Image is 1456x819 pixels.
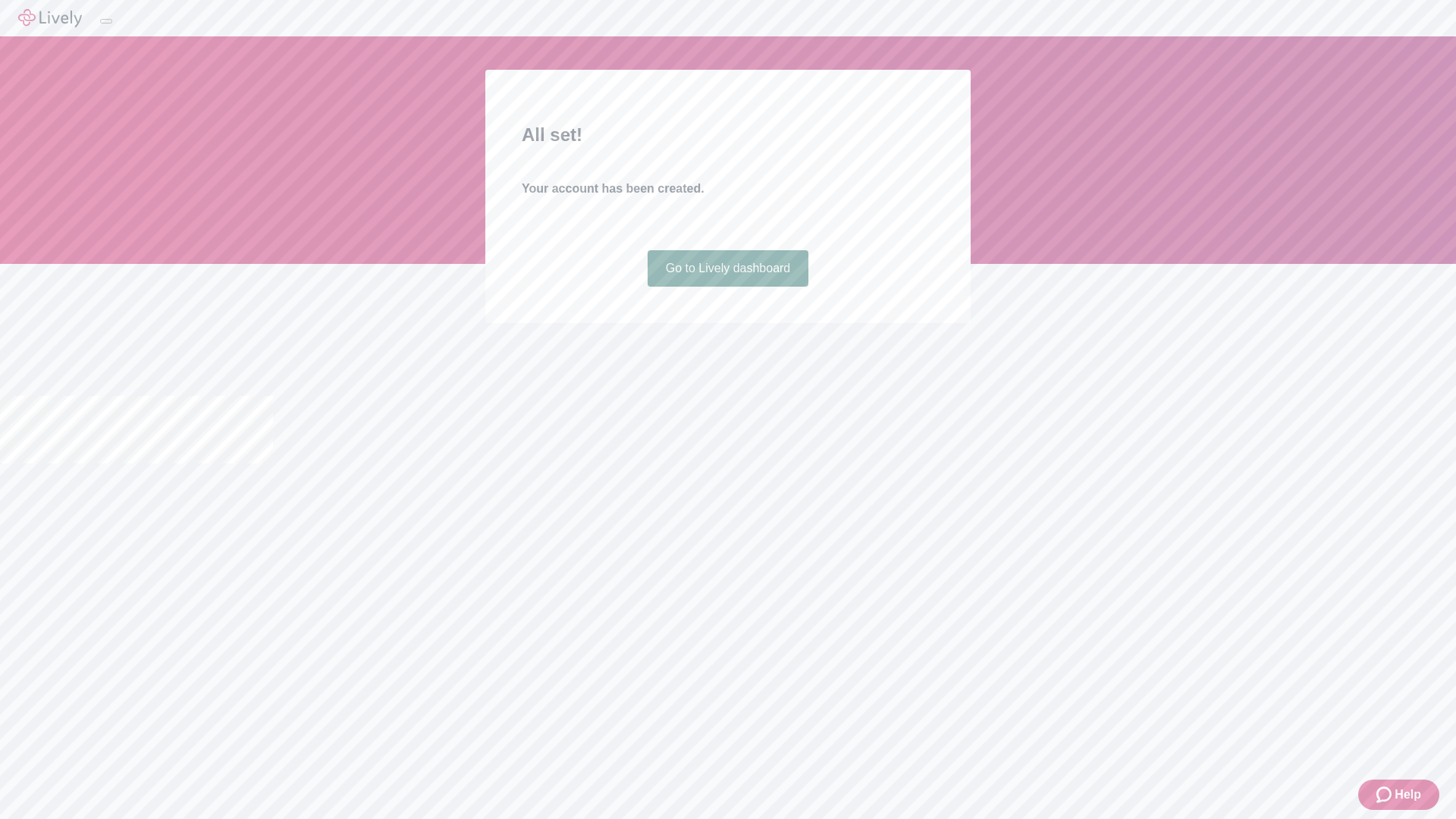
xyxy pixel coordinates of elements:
[1395,786,1421,804] span: Help
[522,121,934,149] h2: All set!
[1358,780,1439,810] button: Zendesk support iconHelp
[1376,786,1395,804] svg: Zendesk support icon
[100,19,112,24] button: Log out
[18,9,82,27] img: Lively
[648,250,809,287] a: Go to Lively dashboard
[522,180,934,198] h4: Your account has been created.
